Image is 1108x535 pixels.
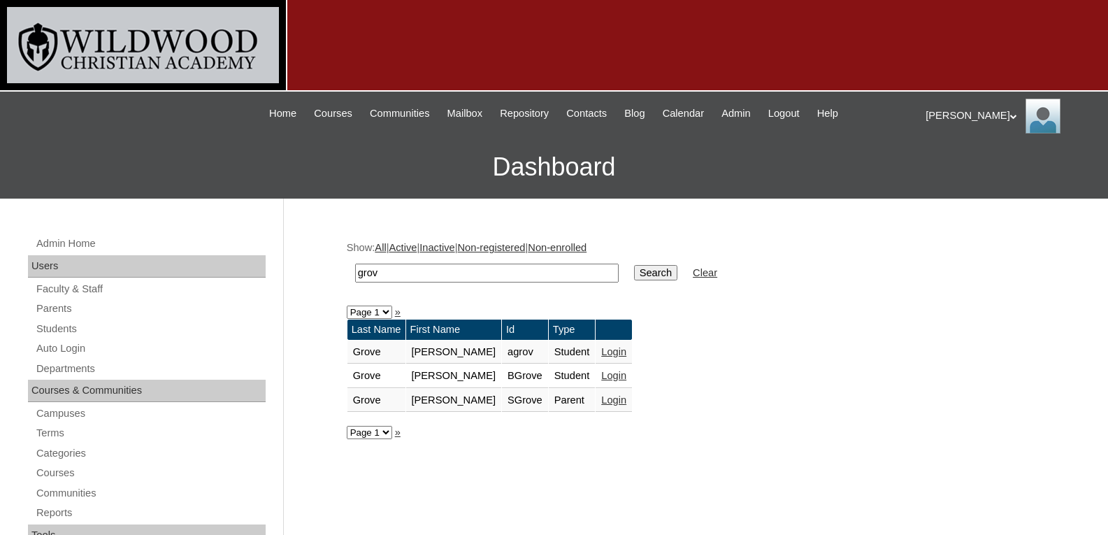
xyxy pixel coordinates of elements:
a: Courses [35,464,266,482]
span: Contacts [566,106,607,122]
a: » [395,427,401,438]
div: Show: | | | | [347,241,1039,290]
td: Parent [549,389,596,413]
a: Admin Home [35,235,266,252]
a: All [375,242,386,253]
a: Calendar [656,106,711,122]
a: Non-enrolled [528,242,587,253]
td: [PERSON_NAME] [406,364,502,388]
td: Last Name [347,320,405,340]
span: Communities [370,106,430,122]
td: Student [549,364,596,388]
a: Faculty & Staff [35,280,266,298]
a: » [395,306,401,318]
a: Courses [307,106,359,122]
a: Communities [35,485,266,502]
td: Type [549,320,596,340]
h3: Dashboard [7,136,1101,199]
a: Login [601,394,626,406]
a: Reports [35,504,266,522]
span: Repository [500,106,549,122]
a: Home [262,106,303,122]
a: Active [389,242,417,253]
span: Admin [721,106,751,122]
a: Clear [693,267,717,278]
input: Search [355,264,619,283]
div: [PERSON_NAME] [926,99,1094,134]
input: Search [634,265,677,280]
a: Departments [35,360,266,378]
a: Mailbox [440,106,490,122]
span: Calendar [663,106,704,122]
a: Campuses [35,405,266,422]
td: Grove [347,364,405,388]
span: Courses [314,106,352,122]
a: Terms [35,425,266,442]
td: First Name [406,320,502,340]
a: Admin [714,106,758,122]
td: Grove [347,341,405,364]
td: Id [502,320,548,340]
td: BGrove [502,364,548,388]
a: Auto Login [35,340,266,357]
a: Students [35,320,266,338]
img: logo-white.png [7,7,279,83]
a: Communities [363,106,437,122]
td: [PERSON_NAME] [406,341,502,364]
span: Logout [768,106,800,122]
div: Users [28,255,266,278]
img: Jill Isaac [1026,99,1060,134]
td: agrov [502,341,548,364]
a: Login [601,370,626,381]
span: Blog [624,106,645,122]
a: Non-registered [458,242,526,253]
a: Help [810,106,845,122]
td: Student [549,341,596,364]
a: Logout [761,106,807,122]
td: SGrove [502,389,548,413]
div: Courses & Communities [28,380,266,402]
a: Contacts [559,106,614,122]
td: Grove [347,389,405,413]
a: Repository [493,106,556,122]
span: Home [269,106,296,122]
a: Blog [617,106,652,122]
span: Help [817,106,838,122]
a: Login [601,346,626,357]
a: Inactive [419,242,455,253]
a: Categories [35,445,266,462]
span: Mailbox [447,106,483,122]
a: Parents [35,300,266,318]
td: [PERSON_NAME] [406,389,502,413]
